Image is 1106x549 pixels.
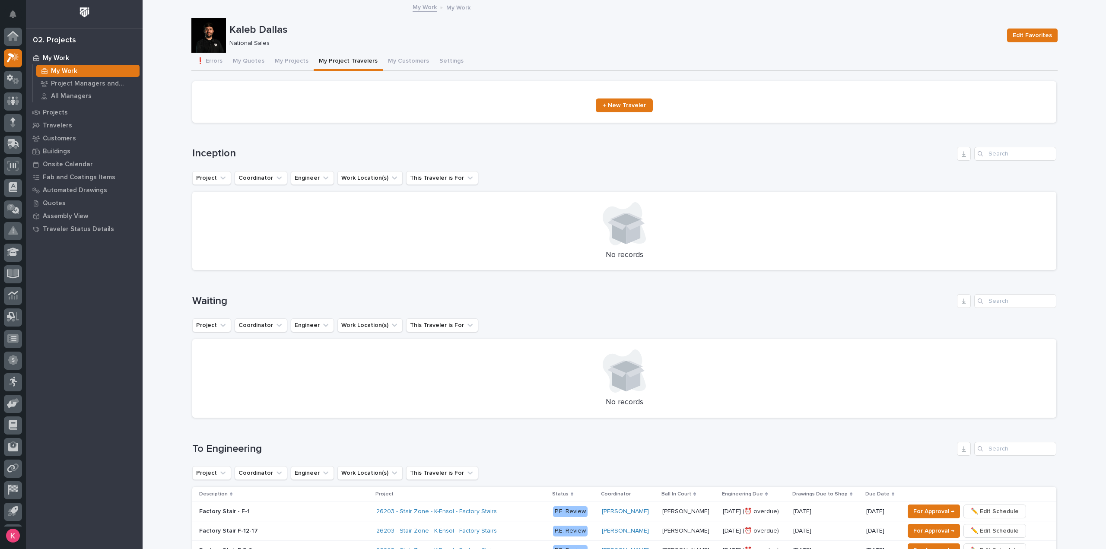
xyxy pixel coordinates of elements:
button: My Quotes [228,53,270,71]
button: This Traveler is For [406,318,478,332]
img: Workspace Logo [76,4,92,20]
span: Edit Favorites [1013,30,1052,41]
button: Edit Favorites [1007,29,1058,42]
input: Search [974,442,1056,456]
input: Search [974,294,1056,308]
p: [DATE] [866,508,898,515]
a: Quotes [26,197,143,209]
button: Project [192,171,231,185]
p: Assembly View [43,213,88,220]
p: Customers [43,135,76,143]
p: Factory Stair F-12-17 [199,526,260,535]
a: My Work [33,65,143,77]
span: ✏️ Edit Schedule [971,526,1019,536]
div: 02. Projects [33,36,76,45]
button: Notifications [4,5,22,23]
p: Drawings Due to Shop [792,489,848,499]
span: For Approval → [913,506,954,517]
a: Automated Drawings [26,184,143,197]
p: My Work [446,2,470,12]
p: Ball In Court [661,489,691,499]
button: Engineer [291,318,334,332]
button: My Projects [270,53,314,71]
p: My Work [43,54,69,62]
p: Factory Stair - F-1 [199,506,251,515]
button: This Traveler is For [406,171,478,185]
a: [PERSON_NAME] [602,527,649,535]
button: Work Location(s) [337,318,403,332]
button: ❗ Errors [191,53,228,71]
a: + New Traveler [596,98,653,112]
h1: Waiting [192,295,953,308]
p: [PERSON_NAME] [662,506,711,515]
div: P.E. Review [553,526,588,536]
p: Buildings [43,148,70,155]
a: My Work [26,51,143,64]
p: Project Managers and Engineers [51,80,136,88]
button: For Approval → [908,505,960,518]
input: Search [974,147,1056,161]
p: My Work [51,67,77,75]
a: 26203 - Stair Zone - K-Ensol - Factory Stairs [376,508,497,515]
button: This Traveler is For [406,466,478,480]
a: Traveler Status Details [26,222,143,235]
p: Travelers [43,122,72,130]
div: Notifications [11,10,22,24]
a: Fab and Coatings Items [26,171,143,184]
button: Settings [434,53,469,71]
button: ✏️ Edit Schedule [963,505,1026,518]
button: For Approval → [908,524,960,538]
p: [DATE] (⏰ overdue) [723,506,781,515]
p: Engineering Due [722,489,763,499]
button: Work Location(s) [337,171,403,185]
p: [DATE] [866,527,898,535]
button: Project [192,318,231,332]
button: Coordinator [235,171,287,185]
a: Travelers [26,119,143,132]
a: Project Managers and Engineers [33,77,143,89]
p: [DATE] [793,526,813,535]
tr: Factory Stair F-12-17Factory Stair F-12-17 26203 - Stair Zone - K-Ensol - Factory Stairs P.E. Rev... [192,521,1056,541]
a: All Managers [33,90,143,102]
button: My Customers [383,53,434,71]
button: My Project Travelers [314,53,383,71]
a: [PERSON_NAME] [602,508,649,515]
p: Due Date [865,489,890,499]
button: Coordinator [235,318,287,332]
button: users-avatar [4,527,22,545]
p: Status [552,489,569,499]
button: Coordinator [235,466,287,480]
p: Kaleb Dallas [229,24,1000,36]
a: Projects [26,106,143,119]
p: National Sales [229,40,997,47]
h1: Inception [192,147,953,160]
p: Description [199,489,228,499]
p: Fab and Coatings Items [43,174,115,181]
p: [DATE] [793,506,813,515]
button: Engineer [291,466,334,480]
span: For Approval → [913,526,954,536]
div: P.E. Review [553,506,588,517]
button: Engineer [291,171,334,185]
p: Project [375,489,394,499]
a: Assembly View [26,209,143,222]
button: Work Location(s) [337,466,403,480]
span: + New Traveler [603,102,646,108]
p: Onsite Calendar [43,161,93,168]
p: No records [203,398,1046,407]
p: Automated Drawings [43,187,107,194]
p: Quotes [43,200,66,207]
a: Buildings [26,145,143,158]
p: All Managers [51,92,92,100]
h1: To Engineering [192,443,953,455]
a: My Work [413,2,437,12]
button: Project [192,466,231,480]
p: Projects [43,109,68,117]
p: Coordinator [601,489,631,499]
a: Onsite Calendar [26,158,143,171]
button: ✏️ Edit Schedule [963,524,1026,538]
a: Customers [26,132,143,145]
